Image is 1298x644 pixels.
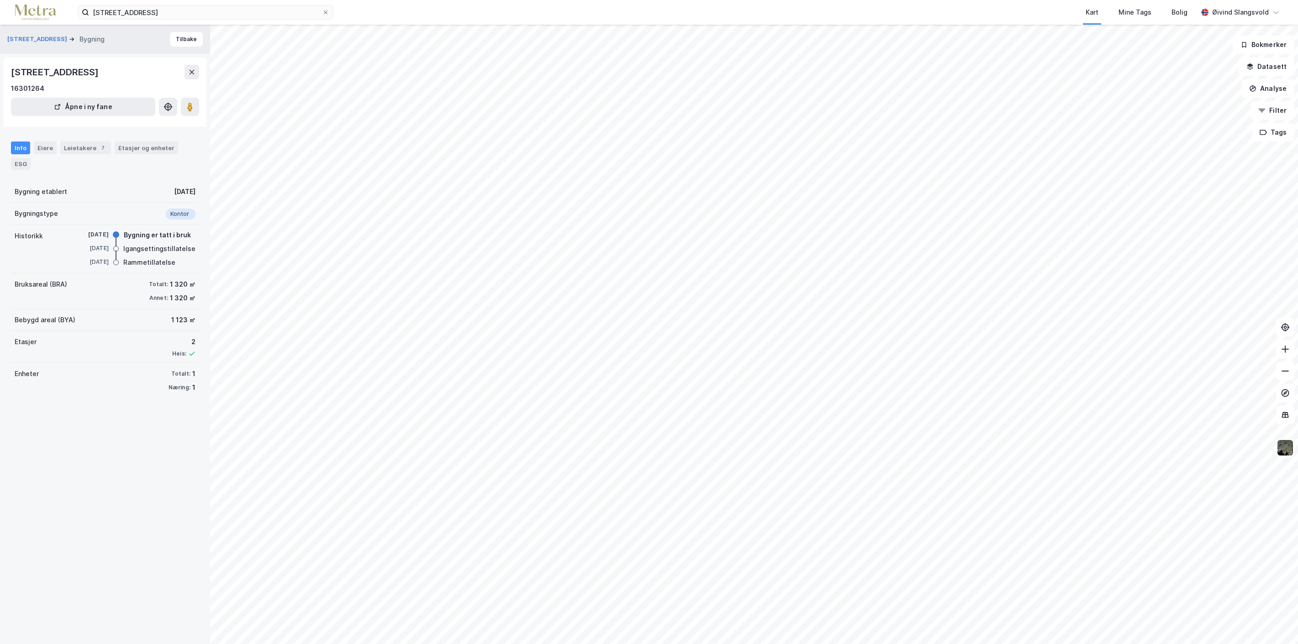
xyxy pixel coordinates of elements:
div: Kontrollprogram for chat [1252,600,1298,644]
div: Etasjer [15,336,37,347]
div: [DATE] [72,244,109,252]
button: Tags [1252,123,1294,141]
div: Bygning er tatt i bruk [124,230,191,241]
div: Kart [1086,7,1098,18]
div: Igangsettingstillatelse [123,243,195,254]
div: ESG [11,158,31,170]
div: [DATE] [72,258,109,266]
div: Bolig [1171,7,1187,18]
div: 16301264 [11,83,44,94]
div: Info [11,141,30,154]
div: Mine Tags [1119,7,1151,18]
button: Filter [1251,101,1294,120]
div: Bruksareal (BRA) [15,279,67,290]
div: [DATE] [72,230,109,239]
div: 1 320 ㎡ [170,293,195,304]
div: Annet: [149,294,168,302]
div: Historikk [15,230,43,241]
button: [STREET_ADDRESS] [7,35,69,44]
div: Bygning etablert [15,186,67,197]
div: Øivind Slangsvold [1212,7,1269,18]
div: Bygning [79,34,105,45]
div: 1 320 ㎡ [170,279,195,290]
button: Analyse [1241,79,1294,98]
img: 9k= [1277,439,1294,456]
div: Næring: [169,384,190,391]
div: [STREET_ADDRESS] [11,65,100,79]
button: Datasett [1239,58,1294,76]
div: Totalt: [149,281,168,288]
div: [DATE] [174,186,195,197]
input: Søk på adresse, matrikkel, gårdeiere, leietakere eller personer [89,5,322,19]
div: 1 123 ㎡ [171,314,195,325]
div: 7 [98,143,107,152]
div: 1 [192,382,195,393]
div: Enheter [15,368,39,379]
button: Åpne i ny fane [11,98,155,116]
button: Bokmerker [1233,36,1294,54]
div: Bebygd areal (BYA) [15,314,75,325]
div: 1 [192,368,195,379]
button: Tilbake [170,32,203,47]
div: Bygningstype [15,208,58,219]
div: Etasjer og enheter [118,144,174,152]
div: 2 [172,336,195,347]
div: Eiere [34,141,57,154]
iframe: Chat Widget [1252,600,1298,644]
div: Leietakere [60,141,111,154]
img: metra-logo.256734c3b2bbffee19d4.png [15,5,56,21]
div: Rammetillatelse [123,257,175,268]
div: Heis: [172,350,186,357]
div: Totalt: [171,370,190,377]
